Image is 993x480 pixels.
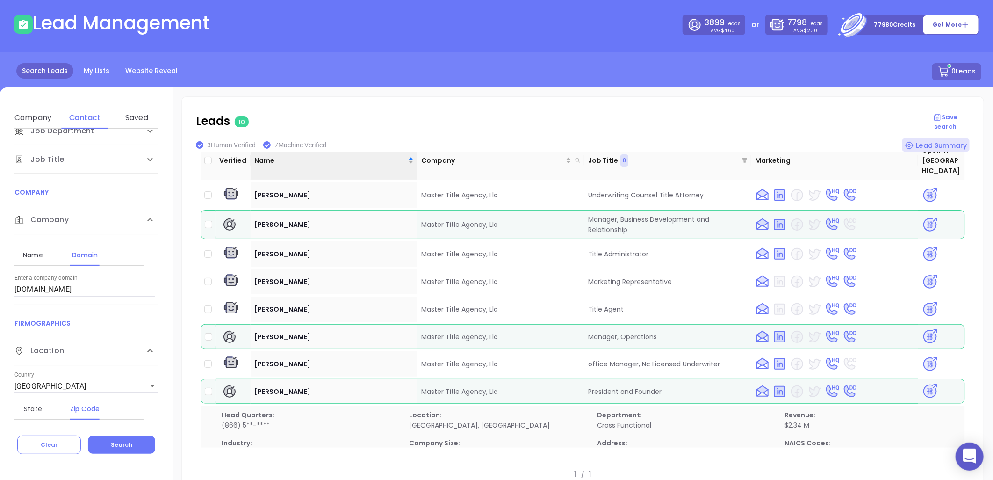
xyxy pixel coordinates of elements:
img: facebook no [790,384,805,399]
p: Leads [787,17,823,29]
th: Open in [GEOGRAPHIC_DATA] [918,141,965,180]
span: [PERSON_NAME] [254,277,310,286]
p: Save search [921,113,970,131]
td: Master Title Agency, Llc [417,351,584,377]
img: phone DD yes [842,247,857,262]
td: Underwriting Counsel Title Attorney [584,182,751,208]
label: Enter a company domain [14,276,78,281]
img: linkedin yes [772,356,787,371]
span: filter [742,158,748,163]
img: phone HQ yes [824,384,840,399]
img: linkedin no [772,274,787,289]
img: twitter yes [807,217,822,232]
img: email yes [755,384,770,399]
img: phone HQ yes [824,217,840,232]
span: Name [254,155,406,166]
span: 7 Machine Verified [274,141,326,149]
p: Company Size: [410,438,586,448]
a: Website Reveal [120,63,183,79]
img: linkedin yes [772,217,787,232]
td: Master Title Agency, Llc [417,182,584,208]
th: Marketing [751,141,918,180]
img: twitter yes [807,356,822,371]
td: Master Title Agency, Llc [417,324,584,349]
p: FIRMOGRAPHICS [14,318,158,328]
img: email yes [755,274,770,289]
img: phone DD yes [842,384,857,399]
span: [PERSON_NAME] [254,332,310,342]
div: Lead Summary [902,138,970,152]
img: facebook no [790,188,805,203]
a: Search Leads [16,63,73,79]
img: human verify [222,217,237,232]
img: twitter yes [807,329,822,344]
button: Clear [17,436,81,454]
span: [PERSON_NAME] [254,220,310,229]
span: Clear [41,441,58,449]
th: Company [417,141,584,180]
img: machine verify [222,245,240,263]
img: human verify [222,329,237,344]
p: Head Quarters: [222,410,398,420]
span: [PERSON_NAME] [254,249,310,259]
img: phone DD no [842,356,857,371]
img: facebook no [790,302,805,317]
td: Manager, Operations [584,324,751,349]
div: Company [14,112,51,124]
p: AVG [793,29,817,33]
img: linkedin yes [772,384,787,399]
td: Master Title Agency, Llc [417,241,584,267]
td: office Manager, Nc Licensed Underwriter [584,351,751,377]
img: facebook no [790,217,805,232]
img: psa [922,328,938,345]
p: Revenue: [785,410,962,420]
td: Marketing Representative [584,269,751,294]
span: 10 [235,116,249,127]
img: psa [922,274,938,290]
img: facebook no [790,356,805,371]
label: Country [14,372,34,378]
span: filter [740,153,749,168]
p: Cross Functional [597,420,774,430]
img: linkedin yes [772,247,787,262]
p: Location: [410,410,586,420]
img: linkedin yes [772,188,787,203]
img: linkedin no [772,302,787,317]
div: Saved [118,112,155,124]
img: phone HQ yes [824,274,840,289]
td: Title Administrator [584,241,751,267]
p: NAICS Codes: [785,438,962,448]
img: twitter yes [807,384,822,399]
button: Search [88,436,155,454]
img: psa [922,246,938,262]
img: phone DD yes [842,188,857,203]
img: twitter yes [807,188,822,203]
span: 3 Human Verified [207,141,256,149]
td: Manager, Business Development and Relationship [584,210,751,239]
span: [PERSON_NAME] [254,305,310,314]
span: Search [111,441,132,449]
img: machine verify [222,186,240,204]
div: Contact [66,112,103,124]
p: 1 [589,469,591,480]
div: Name [14,249,51,261]
span: [PERSON_NAME] [254,359,310,369]
div: Job Title [14,145,158,174]
img: email yes [755,302,770,317]
p: COMPANY [14,187,158,197]
img: facebook no [790,274,805,289]
img: email yes [755,188,770,203]
th: Verified [216,141,251,180]
p: AVG [711,29,734,33]
span: 7798 [787,17,807,28]
p: Address: [597,438,774,448]
img: email yes [755,247,770,262]
img: facebook no [790,247,805,262]
span: search [573,153,583,167]
span: [PERSON_NAME] [254,387,310,396]
div: Location [14,336,158,366]
img: phone DD yes [842,274,857,289]
span: $4.60 [721,27,734,34]
span: 0 [623,155,626,166]
div: Job Department [14,117,158,145]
